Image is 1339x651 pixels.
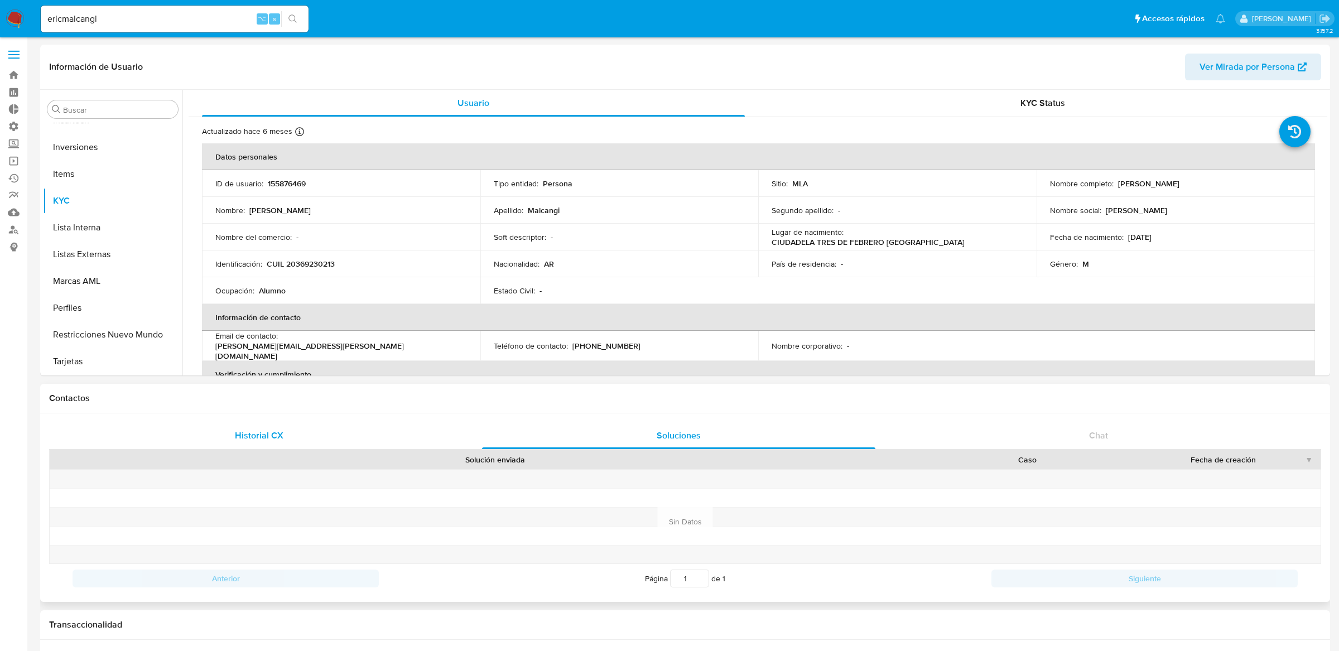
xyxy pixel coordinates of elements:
[215,331,278,341] p: Email de contacto :
[249,205,311,215] p: [PERSON_NAME]
[544,259,554,269] p: AR
[43,321,182,348] button: Restricciones Nuevo Mundo
[1050,259,1078,269] p: Género :
[1200,54,1295,80] span: Ver Mirada por Persona
[494,341,568,351] p: Teléfono de contacto :
[43,134,182,161] button: Inversiones
[215,286,254,296] p: Ocupación :
[1216,14,1225,23] a: Notificaciones
[49,619,1321,630] h1: Transaccionalidad
[792,179,808,189] p: MLA
[494,205,523,215] p: Apellido :
[267,259,335,269] p: CUIL 20369230213
[215,205,245,215] p: Nombre :
[540,286,542,296] p: -
[1252,13,1315,24] p: eric.malcangi@mercadolibre.com
[645,570,725,587] span: Página de
[1089,429,1108,442] span: Chat
[43,187,182,214] button: KYC
[235,429,283,442] span: Historial CX
[43,214,182,241] button: Lista Interna
[772,259,836,269] p: País de residencia :
[551,232,553,242] p: -
[494,179,538,189] p: Tipo entidad :
[202,304,1315,331] th: Información de contacto
[43,295,182,321] button: Perfiles
[1050,205,1101,215] p: Nombre social :
[296,232,298,242] p: -
[1118,179,1179,189] p: [PERSON_NAME]
[928,454,1126,465] div: Caso
[215,179,263,189] p: ID de usuario :
[268,179,306,189] p: 155876469
[457,97,489,109] span: Usuario
[43,268,182,295] button: Marcas AML
[572,341,640,351] p: [PHONE_NUMBER]
[63,105,174,115] input: Buscar
[723,573,725,584] span: 1
[772,237,965,247] p: CIUDADELA TRES DE FEBRERO [GEOGRAPHIC_DATA]
[494,286,535,296] p: Estado Civil :
[1082,259,1089,269] p: M
[202,361,1315,388] th: Verificación y cumplimiento
[838,205,840,215] p: -
[543,179,572,189] p: Persona
[772,341,842,351] p: Nombre corporativo :
[273,13,276,24] span: s
[772,205,834,215] p: Segundo apellido :
[43,161,182,187] button: Items
[1141,454,1305,465] div: Fecha de creación
[494,232,546,242] p: Soft descriptor :
[215,341,463,361] p: [PERSON_NAME][EMAIL_ADDRESS][PERSON_NAME][DOMAIN_NAME]
[77,454,913,465] div: Solución enviada
[41,12,309,26] input: Buscar usuario o caso...
[494,259,540,269] p: Nacionalidad :
[772,179,788,189] p: Sitio :
[43,241,182,268] button: Listas Externas
[215,232,292,242] p: Nombre del comercio :
[202,126,292,137] p: Actualizado hace 6 meses
[49,61,143,73] h1: Información de Usuario
[215,259,262,269] p: Identificación :
[1185,54,1321,80] button: Ver Mirada por Persona
[202,143,1315,170] th: Datos personales
[1142,13,1205,25] span: Accesos rápidos
[43,348,182,375] button: Tarjetas
[841,259,843,269] p: -
[1050,179,1114,189] p: Nombre completo :
[52,105,61,114] button: Buscar
[1128,232,1152,242] p: [DATE]
[1050,232,1124,242] p: Fecha de nacimiento :
[258,13,266,24] span: ⌥
[847,341,849,351] p: -
[528,205,560,215] p: Malcangi
[73,570,379,587] button: Anterior
[1020,97,1065,109] span: KYC Status
[657,429,701,442] span: Soluciones
[772,227,844,237] p: Lugar de nacimiento :
[991,570,1298,587] button: Siguiente
[1319,13,1331,25] a: Salir
[1106,205,1167,215] p: [PERSON_NAME]
[281,11,304,27] button: search-icon
[259,286,286,296] p: Alumno
[49,393,1321,404] h1: Contactos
